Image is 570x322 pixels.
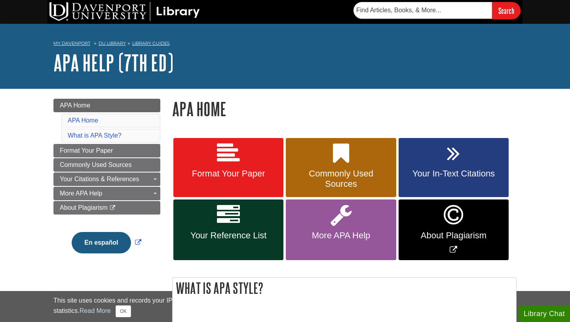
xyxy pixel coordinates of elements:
[60,102,90,109] span: APA Home
[179,169,277,179] span: Format Your Paper
[172,99,517,119] h1: APA Home
[60,161,131,168] span: Commonly Used Sources
[405,230,503,241] span: About Plagiarism
[353,2,492,19] input: Find Articles, Books, & More...
[70,239,143,246] a: Link opens in new window
[53,187,160,200] a: More APA Help
[49,2,200,21] img: DU Library
[53,296,517,317] div: This site uses cookies and records your IP address for usage statistics. Additionally, we use Goo...
[116,305,131,317] button: Close
[72,232,131,253] button: En español
[53,50,173,75] a: APA Help (7th Ed)
[173,138,283,197] a: Format Your Paper
[519,306,570,322] button: Library Chat
[132,40,170,46] a: Library Guides
[179,230,277,241] span: Your Reference List
[405,169,503,179] span: Your In-Text Citations
[399,138,509,197] a: Your In-Text Citations
[60,176,139,182] span: Your Citations & References
[60,204,108,211] span: About Plagiarism
[399,199,509,260] a: Link opens in new window
[173,199,283,260] a: Your Reference List
[353,2,521,19] form: Searches DU Library's articles, books, and more
[53,172,160,186] a: Your Citations & References
[292,169,390,189] span: Commonly Used Sources
[53,40,90,47] a: My Davenport
[99,40,126,46] a: DU Library
[53,99,160,267] div: Guide Page Menu
[53,38,517,51] nav: breadcrumb
[60,190,102,197] span: More APA Help
[53,201,160,215] a: About Plagiarism
[68,117,98,124] a: APA Home
[53,144,160,157] a: Format Your Paper
[53,158,160,172] a: Commonly Used Sources
[68,132,122,139] a: What is APA Style?
[292,230,390,241] span: More APA Help
[173,278,516,299] h2: What is APA Style?
[60,147,113,154] span: Format Your Paper
[492,2,521,19] input: Search
[286,199,396,260] a: More APA Help
[80,307,111,314] a: Read More
[109,205,116,211] i: This link opens in a new window
[53,99,160,112] a: APA Home
[286,138,396,197] a: Commonly Used Sources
